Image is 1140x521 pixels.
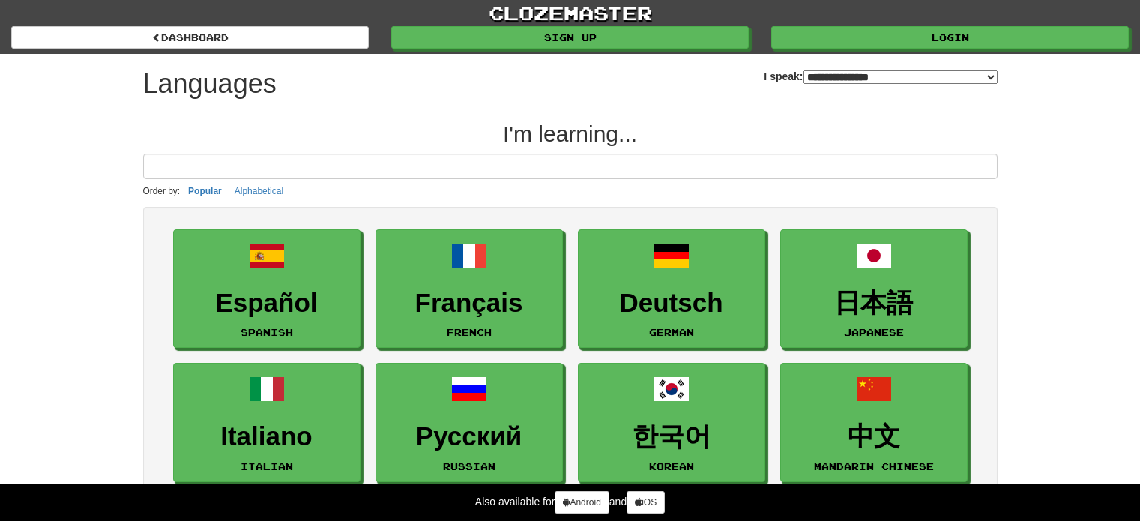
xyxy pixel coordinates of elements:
[649,461,694,472] small: Korean
[586,289,757,318] h3: Deutsch
[391,26,749,49] a: Sign up
[586,422,757,451] h3: 한국어
[780,229,968,349] a: 日本語Japanese
[173,229,361,349] a: EspañolSpanish
[555,491,609,514] a: Android
[184,183,226,199] button: Popular
[788,289,959,318] h3: 日本語
[241,461,293,472] small: Italian
[780,363,968,482] a: 中文Mandarin Chinese
[443,461,495,472] small: Russian
[771,26,1129,49] a: Login
[814,461,934,472] small: Mandarin Chinese
[764,69,997,84] label: I speak:
[11,26,369,49] a: dashboard
[384,289,555,318] h3: Français
[627,491,665,514] a: iOS
[844,327,904,337] small: Japanese
[241,327,293,337] small: Spanish
[143,121,998,146] h2: I'm learning...
[578,229,765,349] a: DeutschGerman
[143,186,181,196] small: Order by:
[181,289,352,318] h3: Español
[181,422,352,451] h3: Italiano
[376,229,563,349] a: FrançaisFrench
[803,70,998,84] select: I speak:
[447,327,492,337] small: French
[376,363,563,482] a: РусскийRussian
[230,183,288,199] button: Alphabetical
[173,363,361,482] a: ItalianoItalian
[788,422,959,451] h3: 中文
[143,69,277,99] h1: Languages
[578,363,765,482] a: 한국어Korean
[384,422,555,451] h3: Русский
[649,327,694,337] small: German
